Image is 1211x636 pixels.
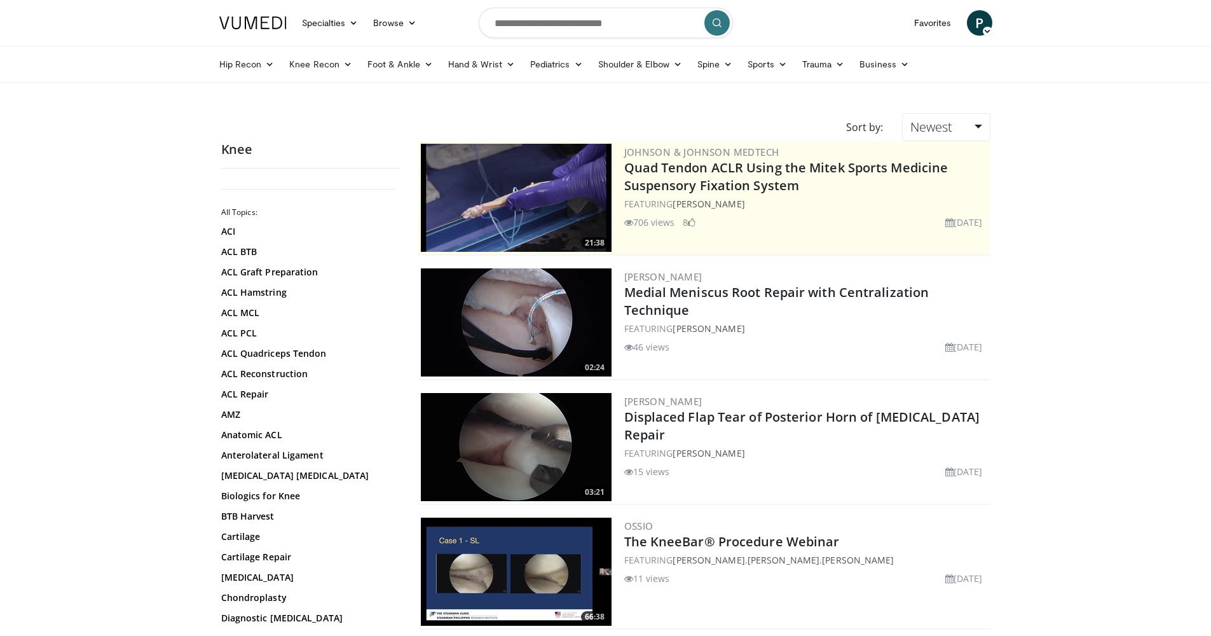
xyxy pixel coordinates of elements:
[421,393,612,501] img: 2649116b-05f8-405c-a48f-a284a947b030.300x170_q85_crop-smart_upscale.jpg
[740,52,795,77] a: Sports
[624,340,670,354] li: 46 views
[795,52,852,77] a: Trauma
[221,449,393,462] a: Anterolateral Ligament
[581,237,608,249] span: 21:38
[221,530,393,543] a: Cartilage
[624,270,702,283] a: [PERSON_NAME]
[837,113,893,141] div: Sort by:
[624,553,988,567] div: FEATURING , ,
[967,10,992,36] a: P
[624,197,988,211] div: FEATURING
[673,198,744,210] a: [PERSON_NAME]
[902,113,990,141] a: Newest
[624,465,670,478] li: 15 views
[581,611,608,623] span: 66:38
[421,393,612,501] a: 03:21
[421,268,612,377] a: 02:24
[221,388,393,401] a: ACL Repair
[212,52,282,77] a: Hip Recon
[221,551,393,563] a: Cartilage Repair
[907,10,959,36] a: Favorites
[221,469,393,482] a: [MEDICAL_DATA] [MEDICAL_DATA]
[221,490,393,502] a: Biologics for Knee
[624,216,675,229] li: 706 views
[221,266,393,279] a: ACL Graft Preparation
[421,144,612,252] a: 21:38
[690,52,740,77] a: Spine
[523,52,591,77] a: Pediatrics
[945,340,983,354] li: [DATE]
[221,510,393,523] a: BTB Harvest
[366,10,424,36] a: Browse
[421,268,612,377] img: 926032fc-011e-4e04-90f2-afa899d7eae5.300x170_q85_crop-smart_upscale.jpg
[945,216,983,229] li: [DATE]
[221,286,393,299] a: ACL Hamstring
[221,307,393,319] a: ACL MCL
[624,533,840,550] a: The KneeBar® Procedure Webinar
[221,612,393,625] a: Diagnostic [MEDICAL_DATA]
[624,395,702,408] a: [PERSON_NAME]
[221,141,399,158] h2: Knee
[673,447,744,459] a: [PERSON_NAME]
[910,118,952,135] span: Newest
[624,408,980,443] a: Displaced Flap Tear of Posterior Horn of [MEDICAL_DATA] Repair
[479,8,733,38] input: Search topics, interventions
[945,572,983,585] li: [DATE]
[683,216,695,229] li: 8
[945,465,983,478] li: [DATE]
[852,52,917,77] a: Business
[282,52,360,77] a: Knee Recon
[421,518,612,626] a: 66:38
[624,322,988,335] div: FEATURING
[624,520,653,532] a: OSSIO
[822,554,894,566] a: [PERSON_NAME]
[294,10,366,36] a: Specialties
[624,159,948,194] a: Quad Tendon ACLR Using the Mitek Sports Medicine Suspensory Fixation System
[221,347,393,360] a: ACL Quadriceps Tendon
[624,284,929,319] a: Medial Meniscus Root Repair with Centralization Technique
[221,207,396,218] h2: All Topics:
[221,368,393,380] a: ACL Reconstruction
[360,52,441,77] a: Foot & Ankle
[221,327,393,340] a: ACL PCL
[673,322,744,335] a: [PERSON_NAME]
[221,245,393,258] a: ACL BTB
[581,487,608,498] span: 03:21
[624,446,988,460] div: FEATURING
[624,146,779,158] a: Johnson & Johnson MedTech
[219,17,287,29] img: VuMedi Logo
[421,518,612,626] img: fc62288f-2adf-48f5-a98b-740dd39a21f3.300x170_q85_crop-smart_upscale.jpg
[673,554,744,566] a: [PERSON_NAME]
[591,52,690,77] a: Shoulder & Elbow
[221,429,393,441] a: Anatomic ACL
[221,591,393,604] a: Chondroplasty
[748,554,819,566] a: [PERSON_NAME]
[441,52,523,77] a: Hand & Wrist
[221,225,393,238] a: ACI
[221,408,393,421] a: AMZ
[624,572,670,585] li: 11 views
[421,144,612,252] img: b78fd9da-dc16-4fd1-a89d-538d899827f1.300x170_q85_crop-smart_upscale.jpg
[581,362,608,373] span: 02:24
[221,571,393,584] a: [MEDICAL_DATA]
